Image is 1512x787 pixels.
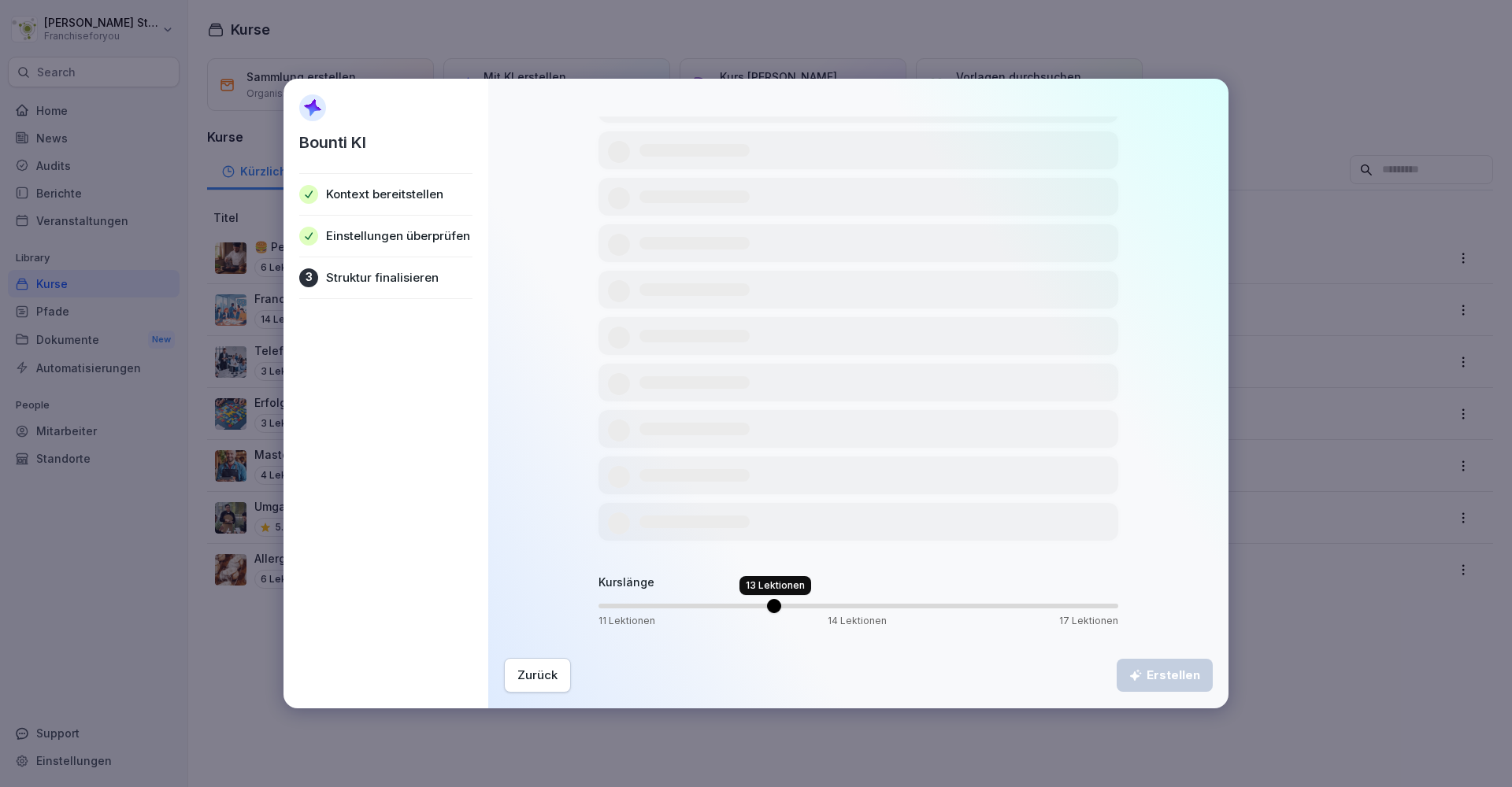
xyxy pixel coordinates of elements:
[517,667,558,684] div: Zurück
[828,615,887,627] p: 14 Lektionen
[326,187,443,202] p: Kontext bereitstellen
[299,94,326,121] img: AI Sparkle
[598,615,655,627] p: 11 Lektionen
[1129,667,1200,684] div: Erstellen
[504,658,571,693] button: Zurück
[1059,615,1118,627] p: 17 Lektionen
[767,599,781,613] span: Volume
[598,575,1118,590] h4: Kurslänge
[326,228,470,244] p: Einstellungen überprüfen
[1117,659,1213,692] button: Erstellen
[326,270,439,286] p: Struktur finalisieren
[299,131,366,154] p: Bounti KI
[746,579,805,592] p: 13 Lektionen
[299,268,318,287] div: 3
